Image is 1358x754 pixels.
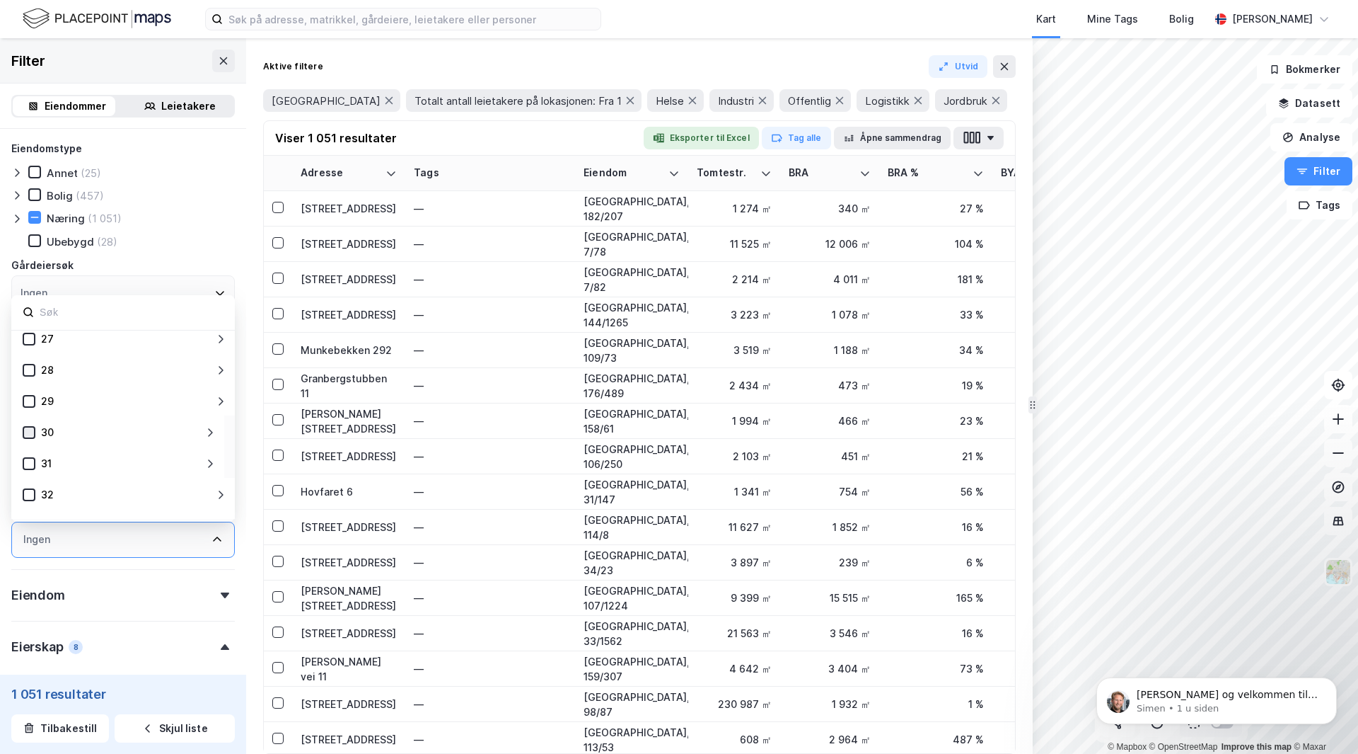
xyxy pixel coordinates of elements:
[301,406,397,436] div: [PERSON_NAME][STREET_ADDRESS]
[414,268,567,291] div: —
[789,484,871,499] div: 754 ㎡
[697,555,772,570] div: 3 897 ㎡
[301,520,397,535] div: [STREET_ADDRESS]
[301,583,397,613] div: [PERSON_NAME][STREET_ADDRESS]
[1001,626,1083,641] div: 2 713 ㎡
[789,661,871,676] div: 3 404 ㎡
[1001,590,1083,605] div: 3 507 ㎡
[11,587,65,604] div: Eiendom
[1001,413,1083,428] div: 587 ㎡
[11,714,109,743] button: Tilbakestill
[272,94,381,108] span: [GEOGRAPHIC_DATA]
[301,166,380,180] div: Adresse
[23,531,50,548] div: Ingen
[789,626,871,641] div: 3 546 ㎡
[789,166,854,180] div: BRA
[263,61,323,72] div: Aktive filtere
[789,236,871,251] div: 12 006 ㎡
[584,336,680,365] div: [GEOGRAPHIC_DATA], 109/73
[584,166,663,180] div: Eiendom
[1221,742,1292,752] a: Improve this map
[161,98,216,115] div: Leietakere
[97,235,117,249] div: (28)
[789,307,871,322] div: 1 078 ㎡
[414,587,567,610] div: —
[888,661,984,676] div: 73 %
[697,307,772,322] div: 3 223 ㎡
[789,520,871,535] div: 1 852 ㎡
[697,272,772,287] div: 2 214 ㎡
[584,300,680,330] div: [GEOGRAPHIC_DATA], 144/1265
[1270,123,1352,152] button: Analyse
[11,673,115,690] div: Type hjemmelshaver
[888,378,984,393] div: 19 %
[888,520,984,535] div: 16 %
[1284,157,1352,185] button: Filter
[414,729,567,751] div: —
[584,548,680,578] div: [GEOGRAPHIC_DATA], 34/23
[1075,648,1358,747] iframe: Intercom notifications melding
[45,98,106,115] div: Eiendommer
[697,484,772,499] div: 1 341 ㎡
[23,6,171,31] img: logo.f888ab2527a4732fd821a326f86c7f29.svg
[1001,201,1083,216] div: 454 ㎡
[11,257,74,274] div: Gårdeiersøk
[584,194,680,224] div: [GEOGRAPHIC_DATA], 182/207
[888,413,984,428] div: 23 %
[414,552,567,574] div: —
[414,166,567,180] div: Tags
[789,201,871,216] div: 340 ㎡
[697,166,755,180] div: Tomtestr.
[62,55,244,67] p: Message from Simen, sent 1 u siden
[47,166,78,180] div: Annet
[697,661,772,676] div: 4 642 ㎡
[76,189,104,202] div: (457)
[1001,555,1083,570] div: 202 ㎡
[865,94,910,108] span: Logistikk
[301,484,397,499] div: Hovfaret 6
[414,304,567,326] div: —
[301,307,397,322] div: [STREET_ADDRESS]
[888,201,984,216] div: 27 %
[301,449,397,464] div: [STREET_ADDRESS]
[697,378,772,393] div: 2 434 ㎡
[414,481,567,503] div: —
[21,285,47,302] div: Ingen
[1001,272,1083,287] div: 907 ㎡
[584,583,680,613] div: [GEOGRAPHIC_DATA], 107/1224
[584,513,680,542] div: [GEOGRAPHIC_DATA], 114/8
[1149,742,1218,752] a: OpenStreetMap
[47,235,94,249] div: Ubebygd
[888,236,984,251] div: 104 %
[888,166,967,180] div: BRA %
[584,371,680,401] div: [GEOGRAPHIC_DATA], 176/489
[115,714,235,743] button: Skjul liste
[301,201,397,216] div: [STREET_ADDRESS]
[1001,449,1083,464] div: 557 ㎡
[789,590,871,605] div: 15 515 ㎡
[789,343,871,358] div: 1 188 ㎡
[301,236,397,251] div: [STREET_ADDRESS]
[11,140,82,157] div: Eiendomstype
[1001,378,1083,393] div: 584 ㎡
[1001,520,1083,535] div: 1 930 ㎡
[584,265,680,295] div: [GEOGRAPHIC_DATA], 7/82
[888,555,984,570] div: 6 %
[584,654,680,684] div: [GEOGRAPHIC_DATA], 159/307
[644,127,759,149] button: Eksporter til Excel
[789,378,871,393] div: 473 ㎡
[301,626,397,641] div: [STREET_ADDRESS]
[414,658,567,680] div: —
[1001,697,1083,712] div: 1 515 ㎡
[301,272,397,287] div: [STREET_ADDRESS]
[263,120,308,138] button: 15 mer
[584,690,680,719] div: [GEOGRAPHIC_DATA], 98/87
[81,166,101,180] div: (25)
[888,732,984,747] div: 487 %
[789,272,871,287] div: 4 011 ㎡
[788,94,831,108] span: Offentlig
[11,639,63,656] div: Eierskap
[697,413,772,428] div: 1 994 ㎡
[414,410,567,433] div: —
[414,94,622,108] span: Totalt antall leietakere på lokasjonen: Fra 1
